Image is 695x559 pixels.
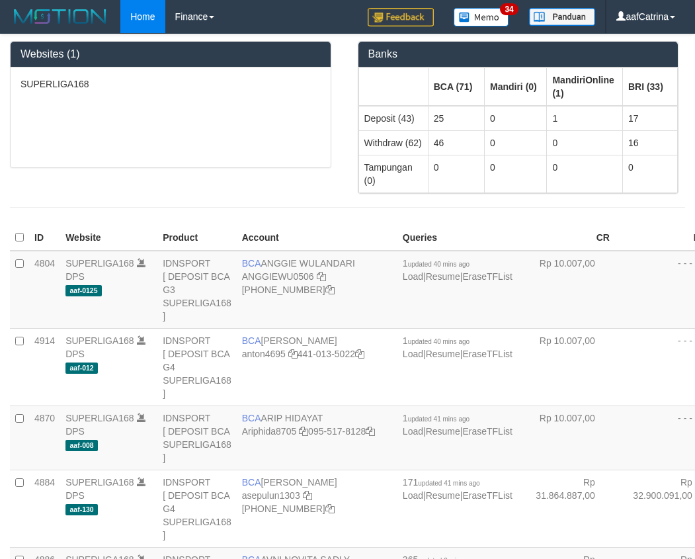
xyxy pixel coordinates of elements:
[65,477,134,488] a: SUPERLIGA168
[242,335,261,346] span: BCA
[462,490,512,501] a: EraseTFList
[65,335,134,346] a: SUPERLIGA168
[408,415,470,423] span: updated 41 mins ago
[403,477,480,488] span: 171
[403,271,423,282] a: Load
[60,470,157,547] td: DPS
[60,225,157,251] th: Website
[325,503,335,514] a: Copy 4062281875 to clipboard
[547,67,622,106] th: Group: activate to sort column ascending
[65,258,134,269] a: SUPERLIGA168
[428,106,484,131] td: 25
[454,8,509,26] img: Button%20Memo.svg
[403,258,470,269] span: 1
[10,7,110,26] img: MOTION_logo.png
[518,251,615,329] td: Rp 10.007,00
[157,225,237,251] th: Product
[484,106,546,131] td: 0
[368,48,669,60] h3: Banks
[60,406,157,470] td: DPS
[622,67,677,106] th: Group: activate to sort column ascending
[29,470,60,547] td: 4884
[237,406,397,470] td: ARIP HIDAYAT 095-517-8128
[518,328,615,406] td: Rp 10.007,00
[426,426,460,437] a: Resume
[237,225,397,251] th: Account
[20,48,321,60] h3: Websites (1)
[317,271,326,282] a: Copy ANGGIEWU0506 to clipboard
[428,155,484,193] td: 0
[157,470,237,547] td: IDNSPORT [ DEPOSIT BCA G4 SUPERLIGA168 ]
[29,251,60,329] td: 4804
[358,106,428,131] td: Deposit (43)
[428,67,484,106] th: Group: activate to sort column ascending
[518,225,615,251] th: CR
[529,8,595,26] img: panduan.png
[462,271,512,282] a: EraseTFList
[547,130,622,155] td: 0
[403,335,470,346] span: 1
[518,406,615,470] td: Rp 10.007,00
[157,251,237,329] td: IDNSPORT [ DEPOSIT BCA G3 SUPERLIGA168 ]
[299,426,308,437] a: Copy Ariphida8705 to clipboard
[403,258,512,282] span: | |
[428,130,484,155] td: 46
[403,413,512,437] span: | |
[242,413,261,423] span: BCA
[65,285,102,296] span: aaf-0125
[403,413,470,423] span: 1
[29,225,60,251] th: ID
[547,106,622,131] td: 1
[29,328,60,406] td: 4914
[462,349,512,359] a: EraseTFList
[242,490,300,501] a: asepulun1303
[242,258,261,269] span: BCA
[29,406,60,470] td: 4870
[484,155,546,193] td: 0
[368,8,434,26] img: Feedback.jpg
[426,271,460,282] a: Resume
[484,67,546,106] th: Group: activate to sort column ascending
[242,426,297,437] a: Ariphida8705
[403,335,512,359] span: | |
[622,155,677,193] td: 0
[242,271,314,282] a: ANGGIEWU0506
[237,251,397,329] td: ANGGIE WULANDARI [PHONE_NUMBER]
[500,3,518,15] span: 34
[426,349,460,359] a: Resume
[547,155,622,193] td: 0
[65,440,98,451] span: aaf-008
[60,251,157,329] td: DPS
[366,426,375,437] a: Copy 0955178128 to clipboard
[462,426,512,437] a: EraseTFList
[358,67,428,106] th: Group: activate to sort column ascending
[325,284,335,295] a: Copy 4062213373 to clipboard
[65,363,98,374] span: aaf-012
[408,261,470,268] span: updated 40 mins ago
[157,406,237,470] td: IDNSPORT [ DEPOSIT BCA SUPERLIGA168 ]
[157,328,237,406] td: IDNSPORT [ DEPOSIT BCA G4 SUPERLIGA168 ]
[65,504,98,515] span: aaf-130
[20,77,321,91] p: SUPERLIGA168
[397,225,518,251] th: Queries
[403,477,512,501] span: | |
[408,338,470,345] span: updated 40 mins ago
[242,349,286,359] a: anton4695
[622,130,677,155] td: 16
[518,470,615,547] td: Rp 31.864.887,00
[622,106,677,131] td: 17
[358,155,428,193] td: Tampungan (0)
[65,413,134,423] a: SUPERLIGA168
[403,349,423,359] a: Load
[355,349,364,359] a: Copy 4410135022 to clipboard
[418,480,479,487] span: updated 41 mins ago
[60,328,157,406] td: DPS
[403,426,423,437] a: Load
[426,490,460,501] a: Resume
[288,349,298,359] a: Copy anton4695 to clipboard
[242,477,261,488] span: BCA
[237,328,397,406] td: [PERSON_NAME] 441-013-5022
[403,490,423,501] a: Load
[358,130,428,155] td: Withdraw (62)
[237,470,397,547] td: [PERSON_NAME] [PHONE_NUMBER]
